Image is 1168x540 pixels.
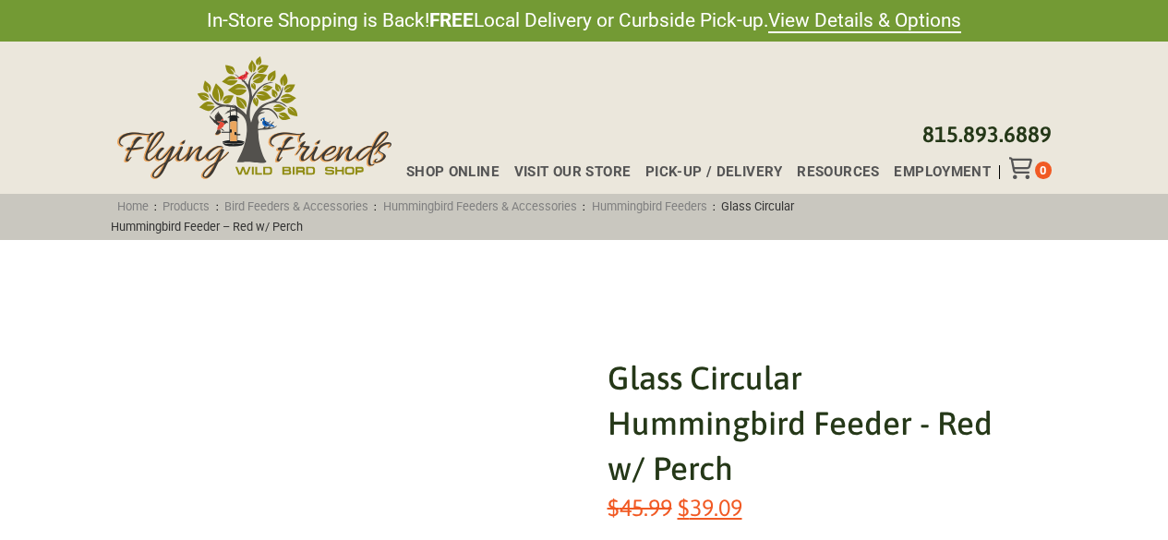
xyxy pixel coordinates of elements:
[782,165,879,179] a: Resources
[514,165,632,179] span: Visit Our Store
[678,494,742,521] bdi: 39.09
[608,494,672,521] bdi: 45.99
[608,355,1007,491] h1: Glass Circular Hummingbird Feeder - Red w/ Perch
[117,56,391,179] img: Flying Friends Wild Bird Shop Logo
[391,165,500,179] a: Shop Online
[207,7,961,34] span: In-Store Shopping is Back! Local Delivery or Curbside Pick-up.
[879,165,990,179] a: Employment
[631,165,782,179] a: Pick-up / Delivery
[1009,157,1035,179] div: Toggle Off Canvas Content
[157,199,216,213] a: Products
[1040,163,1046,177] span: 0
[922,122,1052,147] a: 815.893.6889
[678,494,690,521] span: $
[608,494,620,521] span: $
[377,199,583,213] a: Hummingbird Feeders & Accessories
[111,199,154,213] a: Home
[429,9,474,31] strong: FREE
[111,199,794,234] span: : : : : :
[645,165,783,179] span: Pick-up / Delivery
[797,165,879,179] span: Resources
[406,165,500,179] span: Shop Online
[768,9,961,33] a: View Details & Options
[219,199,375,213] a: Bird Feeders & Accessories
[500,165,631,179] a: Visit Our Store
[894,165,991,179] span: Employment
[585,199,713,213] a: Hummingbird Feeders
